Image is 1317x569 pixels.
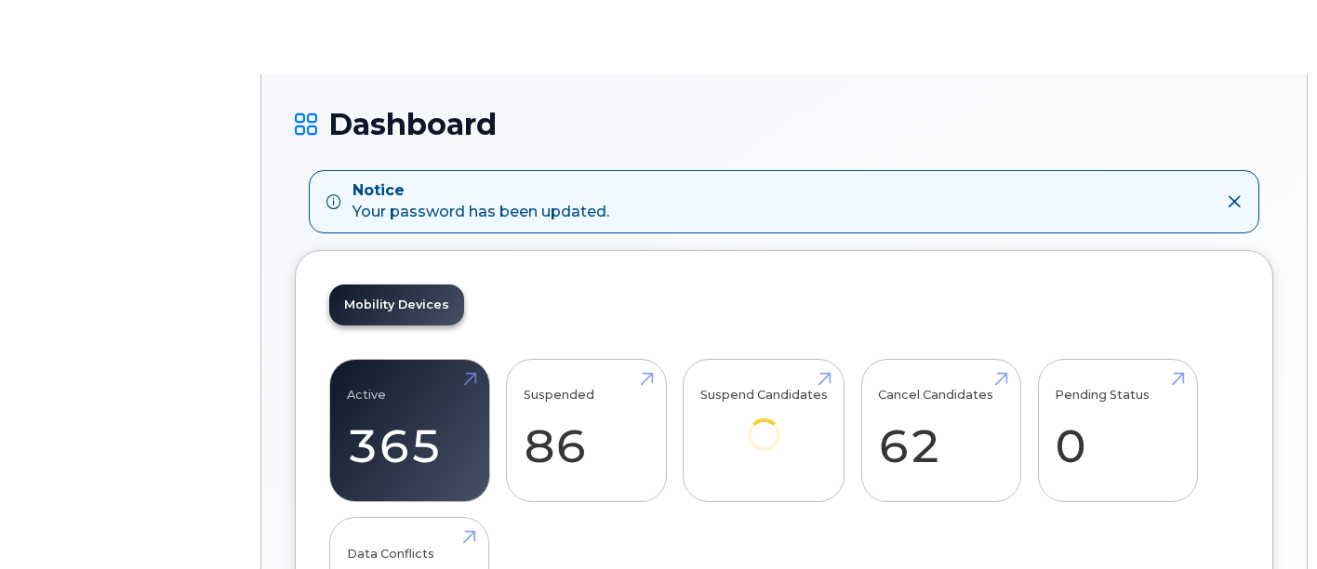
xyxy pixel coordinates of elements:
[700,369,828,476] a: Suspend Candidates
[347,369,472,492] a: Active 365
[329,284,464,325] a: Mobility Devices
[878,369,1004,492] a: Cancel Candidates 62
[353,180,609,202] strong: Notice
[1055,369,1180,492] a: Pending Status 0
[353,180,609,223] div: Your password has been updated.
[295,108,1273,140] h1: Dashboard
[524,369,649,492] a: Suspended 86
